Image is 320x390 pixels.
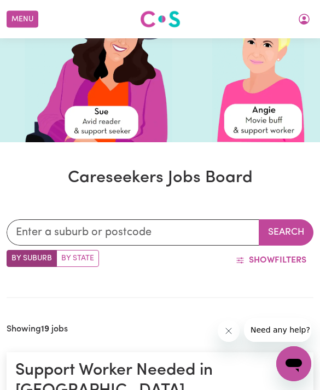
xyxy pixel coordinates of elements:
[244,318,311,342] iframe: Message from company
[7,219,259,246] input: Enter a suburb or postcode
[276,346,311,381] iframe: Button to launch messaging window
[229,250,313,271] button: ShowFilters
[140,7,181,32] a: Careseekers logo
[140,9,181,29] img: Careseekers logo
[56,250,99,267] label: Search by state
[293,10,316,28] button: My Account
[7,11,38,28] button: Menu
[249,256,275,265] span: Show
[7,324,68,335] h2: Showing jobs
[7,250,57,267] label: Search by suburb/post code
[41,325,49,334] b: 19
[218,320,240,342] iframe: Close message
[259,219,313,246] button: Search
